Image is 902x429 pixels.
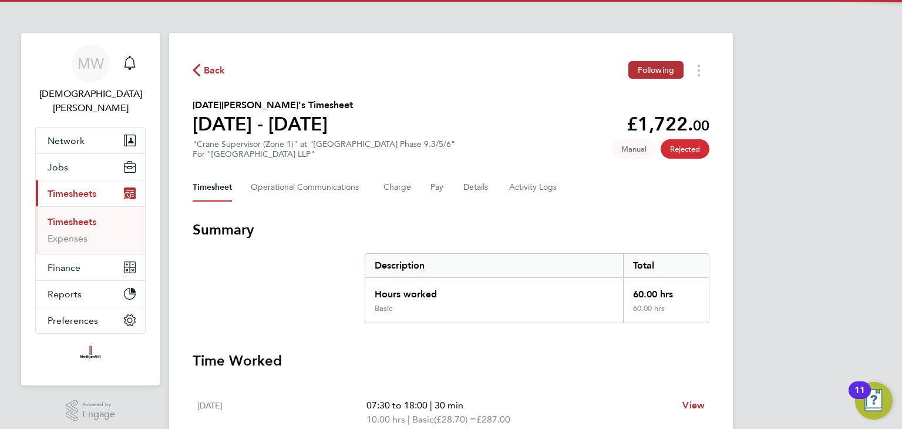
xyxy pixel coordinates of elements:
button: Network [36,128,145,153]
div: 60.00 hrs [623,278,709,304]
h3: Time Worked [193,351,709,370]
button: Back [193,63,225,78]
button: Pay [430,173,445,202]
button: Activity Logs [509,173,558,202]
span: Finance [48,262,80,273]
div: For "[GEOGRAPHIC_DATA] LLP" [193,149,455,159]
button: Preferences [36,307,145,333]
button: Operational Communications [251,173,365,202]
a: MW[DEMOGRAPHIC_DATA][PERSON_NAME] [35,45,146,115]
span: Basic [412,413,434,427]
div: 60.00 hrs [623,304,709,323]
span: 10.00 hrs [366,414,405,425]
span: 30 min [435,400,463,411]
button: Timesheets [36,180,145,206]
span: Reports [48,289,82,300]
h2: [DATE][PERSON_NAME]'s Timesheet [193,98,353,112]
h1: [DATE] - [DATE] [193,112,353,136]
a: Powered byEngage [66,400,116,422]
span: Network [48,135,85,146]
a: Expenses [48,233,87,244]
img: madigangill-logo-retina.png [77,346,103,364]
span: (£28.70) = [434,414,476,425]
span: Preferences [48,315,98,326]
div: "Crane Supervisor (Zone 1)" at "[GEOGRAPHIC_DATA] Phase 9.3/5/6" [193,139,455,159]
span: This timesheet has been rejected. [661,139,709,159]
button: Timesheets Menu [688,61,709,79]
span: Back [204,63,225,78]
span: Timesheets [48,188,96,199]
button: Open Resource Center, 11 new notifications [855,382,893,420]
div: Total [623,254,709,277]
span: | [430,400,432,411]
span: Powered by [82,400,115,410]
a: Go to home page [35,346,146,364]
app-decimal: £1,722. [627,113,709,135]
div: 11 [854,390,865,405]
button: Timesheet [193,173,232,202]
div: Description [365,254,623,277]
h3: Summary [193,220,709,239]
span: Jobs [48,162,68,173]
div: Timesheets [36,206,145,254]
span: This timesheet was manually created. [612,139,656,159]
span: Matthew Wise [35,87,146,115]
a: View [682,398,705,413]
span: View [682,400,705,411]
span: Engage [82,410,115,420]
div: [DATE] [197,398,366,427]
nav: Main navigation [21,33,160,386]
span: MW [78,56,104,71]
a: Timesheets [48,216,96,227]
span: | [408,414,410,425]
span: 07:30 to 18:00 [366,400,428,411]
button: Details [463,173,490,202]
button: Charge [383,173,412,202]
button: Finance [36,254,145,280]
div: Basic [375,304,392,313]
span: 00 [693,117,709,134]
div: Summary [365,253,709,323]
div: Hours worked [365,278,623,304]
span: £287.00 [476,414,510,425]
button: Jobs [36,154,145,180]
span: Following [638,65,674,75]
button: Following [628,61,684,79]
button: Reports [36,281,145,307]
